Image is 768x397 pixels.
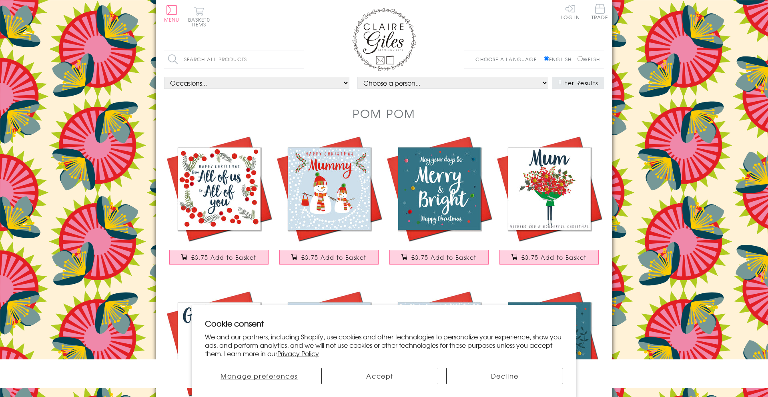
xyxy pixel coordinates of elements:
input: Search all products [164,50,304,68]
p: Choose a language: [475,56,542,63]
input: Welsh [578,56,583,61]
button: Menu [164,5,180,22]
button: Decline [446,368,563,384]
span: 0 items [192,16,210,28]
span: Manage preferences [221,371,298,381]
label: English [544,56,575,63]
img: Claire Giles Greetings Cards [352,8,416,71]
label: Welsh [578,56,600,63]
p: We and our partners, including Shopify, use cookies and other technologies to personalize your ex... [205,333,563,357]
button: Basket0 items [188,6,210,27]
span: Trade [592,4,608,20]
img: Christmas Card, Christmas bouquet, Mum, Pompom Embellished [494,134,604,244]
h2: Cookie consent [205,318,563,329]
a: Christmas Card, Christmas bouquet, Mum, Pompom Embellished £3.75 Add to Basket [494,134,604,273]
a: Trade [592,4,608,21]
span: £3.75 Add to Basket [191,253,257,261]
span: £3.75 Add to Basket [411,253,477,261]
a: Christmas Card, Big snowman, little snowman , Mummy, Pompom Embellished £3.75 Add to Basket [274,134,384,273]
button: Manage preferences [205,368,314,384]
input: Search [296,50,304,68]
a: Christmas Card, Blue, Merry & Bright, Embellished with colourful pompoms £3.75 Add to Basket [384,134,494,273]
span: Menu [164,16,180,23]
button: £3.75 Add to Basket [499,250,599,265]
button: £3.75 Add to Basket [279,250,379,265]
button: £3.75 Add to Basket [169,250,269,265]
span: £3.75 Add to Basket [521,253,587,261]
span: £3.75 Add to Basket [301,253,367,261]
a: Log In [561,4,580,20]
a: Christmas Card, Berries, From all of us to all of you, Pompom Embellished £3.75 Add to Basket [164,134,274,273]
button: £3.75 Add to Basket [389,250,489,265]
img: Christmas Card, Blue, Merry & Bright, Embellished with colourful pompoms [384,134,494,244]
button: Accept [321,368,438,384]
img: Christmas Card, Big snowman, little snowman , Mummy, Pompom Embellished [274,134,384,244]
button: Filter Results [552,77,604,89]
img: Christmas Card, Berries, From all of us to all of you, Pompom Embellished [164,134,274,244]
input: English [544,56,549,61]
a: Privacy Policy [277,349,319,358]
h1: Pom Pom [353,105,415,122]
